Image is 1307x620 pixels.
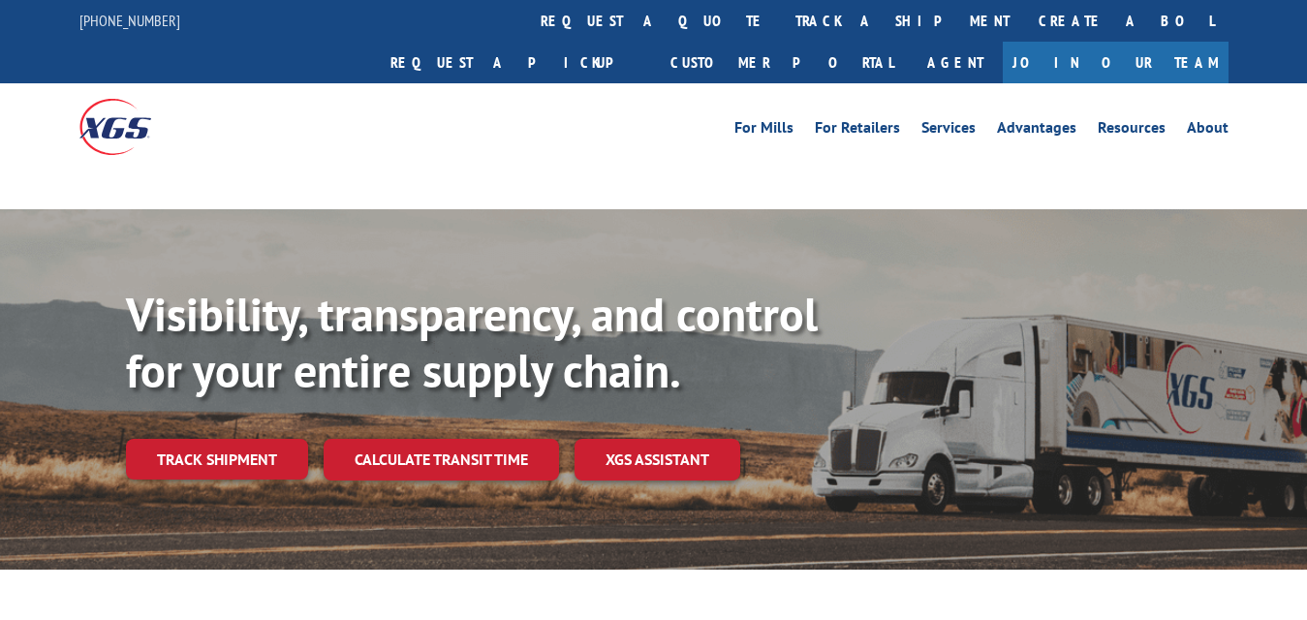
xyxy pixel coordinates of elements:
[126,284,818,400] b: Visibility, transparency, and control for your entire supply chain.
[1098,120,1166,141] a: Resources
[126,439,308,480] a: Track shipment
[997,120,1076,141] a: Advantages
[1187,120,1229,141] a: About
[908,42,1003,83] a: Agent
[656,42,908,83] a: Customer Portal
[575,439,740,480] a: XGS ASSISTANT
[324,439,559,480] a: Calculate transit time
[734,120,794,141] a: For Mills
[921,120,976,141] a: Services
[79,11,180,30] a: [PHONE_NUMBER]
[1003,42,1229,83] a: Join Our Team
[815,120,900,141] a: For Retailers
[376,42,656,83] a: Request a pickup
